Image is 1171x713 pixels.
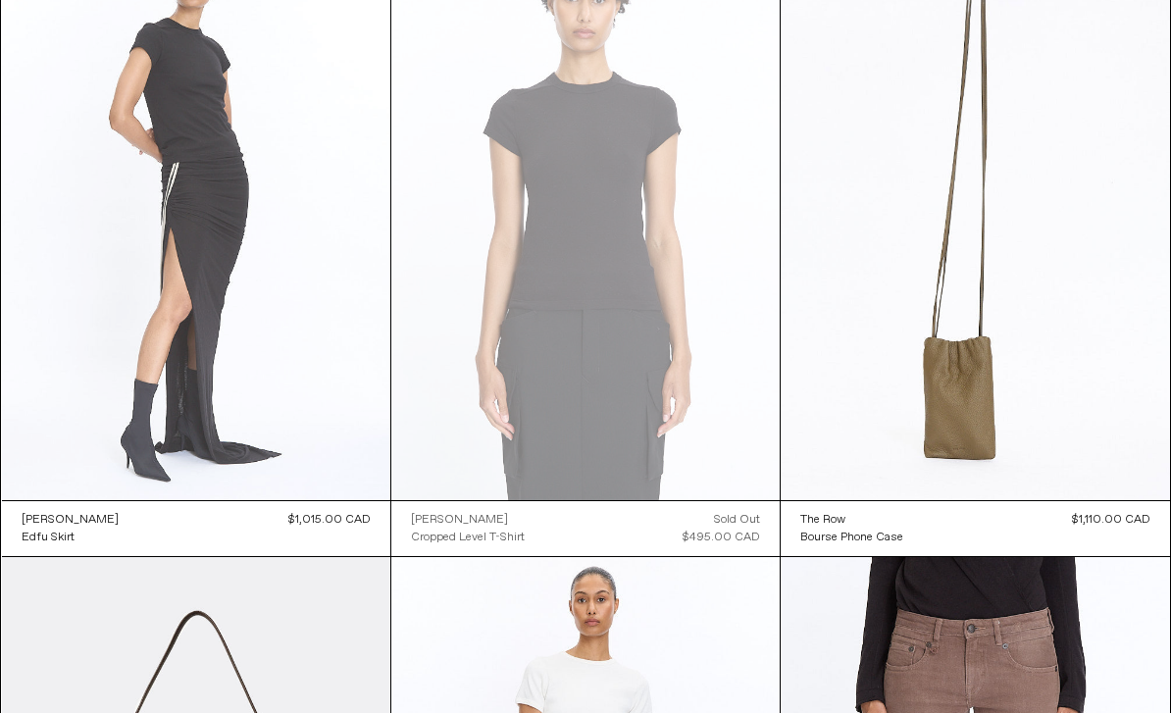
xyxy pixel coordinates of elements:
a: The Row [800,511,903,529]
div: $1,110.00 CAD [1072,511,1150,529]
div: Bourse Phone Case [800,530,903,546]
a: Cropped Level T-Shirt [411,529,525,546]
a: Edfu Skirt [22,529,119,546]
div: [PERSON_NAME] [411,512,508,529]
div: $1,015.00 CAD [288,511,371,529]
a: Bourse Phone Case [800,529,903,546]
div: Edfu Skirt [22,530,75,546]
div: [PERSON_NAME] [22,512,119,529]
div: Sold out [714,511,760,529]
div: The Row [800,512,845,529]
div: $495.00 CAD [683,529,760,546]
div: Cropped Level T-Shirt [411,530,525,546]
a: [PERSON_NAME] [22,511,119,529]
a: [PERSON_NAME] [411,511,525,529]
